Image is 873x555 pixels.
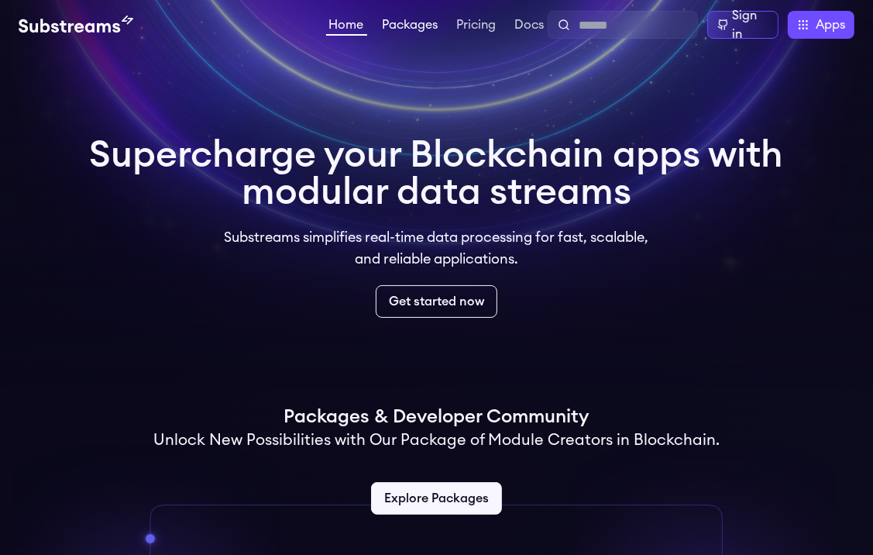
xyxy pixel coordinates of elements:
[732,6,768,43] div: Sign in
[214,226,660,270] p: Substreams simplifies real-time data processing for fast, scalable, and reliable applications.
[376,285,497,318] a: Get started now
[284,405,589,429] h1: Packages & Developer Community
[153,429,720,451] h2: Unlock New Possibilities with Our Package of Module Creators in Blockchain.
[19,16,133,34] img: Substream's logo
[707,11,779,39] a: Sign in
[326,19,367,36] a: Home
[816,16,845,34] span: Apps
[90,136,784,211] h1: Supercharge your Blockchain apps with modular data streams
[454,19,500,34] a: Pricing
[512,19,548,34] a: Docs
[371,482,502,515] a: Explore Packages
[380,19,442,34] a: Packages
